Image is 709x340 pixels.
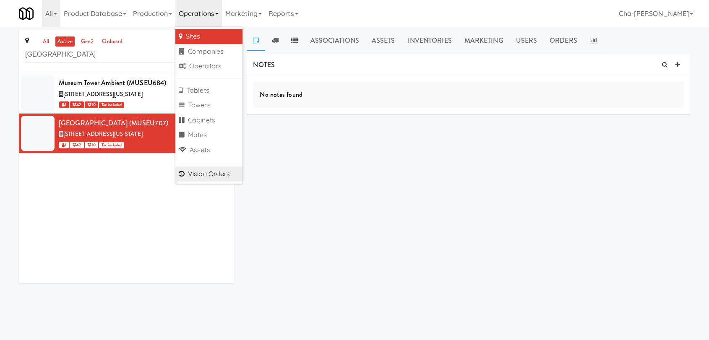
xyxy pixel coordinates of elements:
a: gen2 [79,36,96,47]
li: Museum Tower Ambient (MUSEU684)[STREET_ADDRESS][US_STATE] 1 42 10Tax included [19,73,234,114]
span: 42 [70,142,83,148]
a: Tablets [175,83,242,98]
a: Inventories [401,30,458,51]
span: 1 [59,142,69,148]
a: Marketing [458,30,510,51]
div: [GEOGRAPHIC_DATA] (MUSEU707) [59,117,228,130]
span: 10 [85,101,98,108]
a: Companies [175,44,242,59]
a: all [41,36,51,47]
span: [STREET_ADDRESS][US_STATE] [63,130,143,138]
a: Towers [175,98,242,113]
a: Assets [365,30,401,51]
div: No notes found [253,82,684,108]
span: 1 [59,101,69,108]
a: onboard [100,36,125,47]
span: 42 [70,101,83,108]
a: active [55,36,75,47]
div: Museum Tower Ambient (MUSEU684) [59,77,228,89]
a: Assets [175,143,242,158]
a: Vision Orders [175,166,242,182]
a: Associations [304,30,365,51]
a: Cabinets [175,113,242,128]
a: Mates [175,127,242,143]
span: Tax included [99,102,124,108]
span: [STREET_ADDRESS][US_STATE] [63,90,143,98]
a: Orders [543,30,584,51]
li: [GEOGRAPHIC_DATA] (MUSEU707)[STREET_ADDRESS][US_STATE] 1 42 10Tax included [19,114,234,153]
span: NOTES [253,60,275,70]
img: Micromart [19,6,34,21]
span: Tax included [99,142,124,148]
a: Sites [175,29,242,44]
a: Users [509,30,543,51]
a: Operators [175,59,242,74]
span: 10 [85,142,98,148]
input: Search site [25,47,228,62]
